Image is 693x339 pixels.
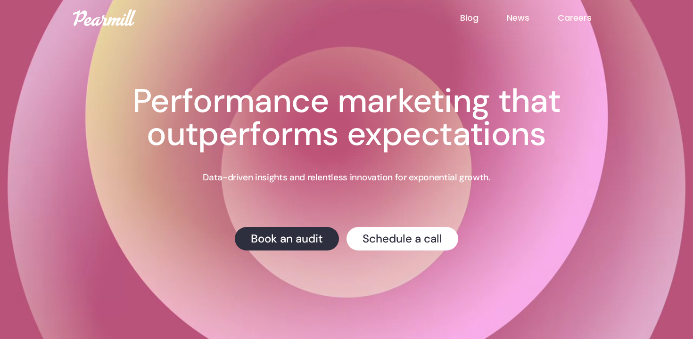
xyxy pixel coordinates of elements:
[203,171,490,184] p: Data-driven insights and relentless innovation for exponential growth.
[346,227,458,250] a: Schedule a call
[507,12,558,24] a: News
[460,12,507,24] a: Blog
[235,227,339,250] a: Book an audit
[73,9,136,26] img: Pearmill logo
[82,85,610,151] h1: Performance marketing that outperforms expectations
[558,12,620,24] a: Careers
